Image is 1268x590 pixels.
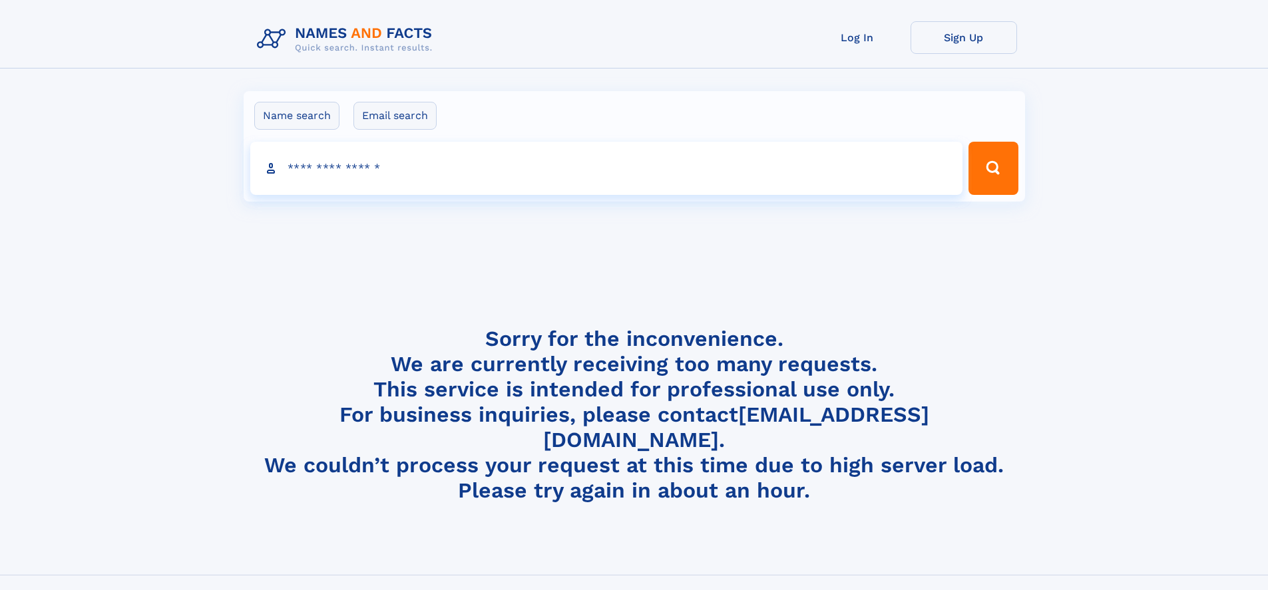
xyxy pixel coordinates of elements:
[968,142,1018,195] button: Search Button
[804,21,911,54] a: Log In
[353,102,437,130] label: Email search
[543,402,929,452] a: [EMAIL_ADDRESS][DOMAIN_NAME]
[252,21,443,57] img: Logo Names and Facts
[911,21,1017,54] a: Sign Up
[254,102,339,130] label: Name search
[250,142,963,195] input: search input
[252,326,1017,504] h4: Sorry for the inconvenience. We are currently receiving too many requests. This service is intend...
